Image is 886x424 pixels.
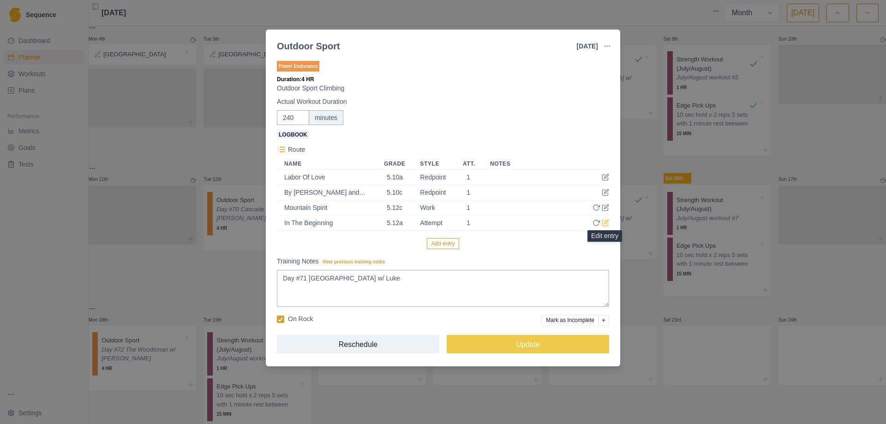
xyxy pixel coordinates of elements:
[542,315,599,326] button: Mark as Incomplete
[427,238,459,249] button: Add entry
[277,97,604,107] label: Actual Workout Duration
[277,335,439,353] button: Reschedule
[413,200,455,215] td: Work
[277,61,319,72] p: Power Endurance
[288,145,305,155] p: Route
[483,158,591,170] th: Notes
[277,185,377,200] td: By [PERSON_NAME] and the Cur Dog
[577,42,598,51] p: [DATE]
[420,219,448,227] div: Attempt
[288,314,313,324] p: On Rock
[455,185,483,200] td: 1
[420,173,448,181] div: Redpoint
[277,131,309,139] span: Logbook
[384,204,405,211] div: 5.12c
[413,215,455,231] td: Attempt
[309,110,343,125] div: minutes
[463,189,475,196] div: 1
[447,335,609,353] button: Update
[463,219,475,227] div: 1
[377,170,413,185] td: 5.10a
[384,219,405,227] div: 5.12a
[284,173,367,181] div: Labor Of Love
[377,185,413,200] td: 5.10c
[463,173,475,181] div: 1
[277,39,340,53] div: Outdoor Sport
[277,170,377,185] td: Labor Of Love
[277,75,609,84] p: Duration: 4 HR
[277,200,377,215] td: Mountain Spirit
[284,219,367,227] div: In The Beginning
[277,257,604,266] label: Training Notes
[377,200,413,215] td: 5.12c
[284,204,367,211] div: Mountain Spirit
[384,160,405,167] div: Grade
[277,84,609,93] p: Outdoor Sport Climbing
[455,170,483,185] td: 1
[420,189,448,196] div: Redpoint
[598,315,609,326] button: Add reason
[455,215,483,231] td: 1
[284,189,367,196] div: By [PERSON_NAME] and the Cur Dog
[277,215,377,231] td: In The Beginning
[277,158,377,170] th: Name
[377,215,413,231] td: 5.12a
[463,160,475,167] div: Att.
[384,189,405,196] div: 5.10c
[323,259,385,264] span: View previous training notes
[455,200,483,215] td: 1
[277,270,609,307] textarea: Day #71 [GEOGRAPHIC_DATA] w/ Luke
[420,204,448,211] div: Work
[413,185,455,200] td: Redpoint
[413,158,455,170] th: Style
[384,173,405,181] div: 5.10a
[463,204,475,211] div: 1
[413,170,455,185] td: Redpoint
